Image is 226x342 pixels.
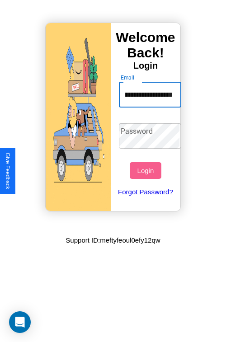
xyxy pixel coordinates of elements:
label: Email [121,74,135,81]
h4: Login [111,61,180,71]
img: gif [46,23,111,211]
a: Forgot Password? [114,179,177,205]
div: Open Intercom Messenger [9,311,31,333]
h3: Welcome Back! [111,30,180,61]
button: Login [130,162,161,179]
p: Support ID: meftyfeoul0efy12qw [66,234,160,246]
div: Give Feedback [5,153,11,189]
